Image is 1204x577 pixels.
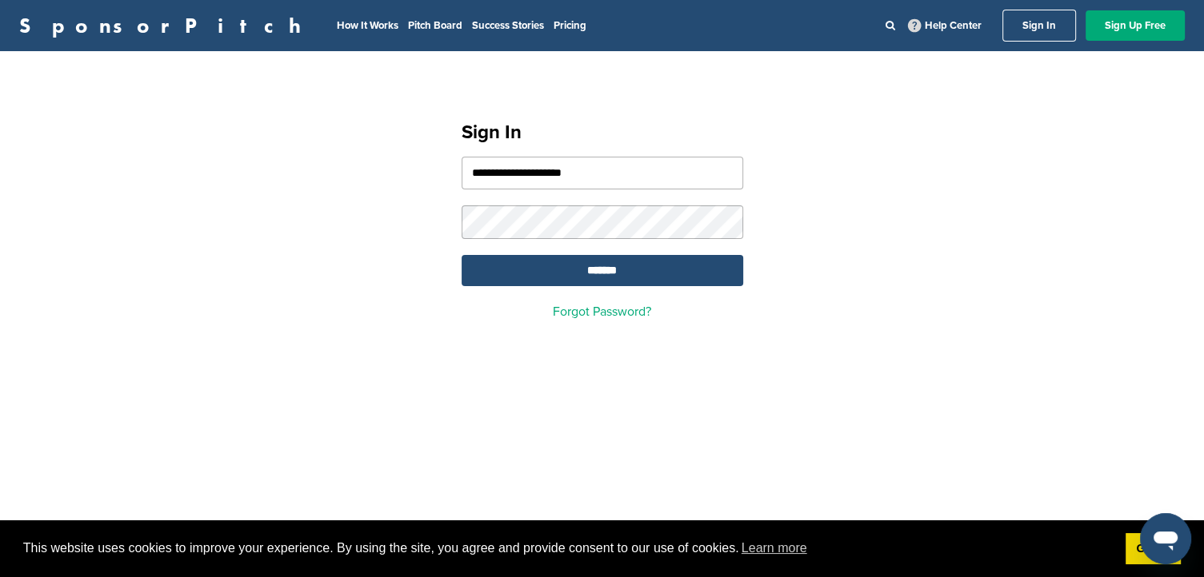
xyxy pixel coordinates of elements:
span: This website uses cookies to improve your experience. By using the site, you agree and provide co... [23,536,1113,560]
a: SponsorPitch [19,15,311,36]
a: How It Works [337,19,398,32]
a: Pricing [554,19,586,32]
a: Sign In [1002,10,1076,42]
a: dismiss cookie message [1126,533,1181,565]
iframe: Button to launch messaging window [1140,513,1191,564]
a: Help Center [905,16,985,35]
a: Forgot Password? [553,304,651,320]
a: Success Stories [472,19,544,32]
a: Pitch Board [408,19,462,32]
h1: Sign In [462,118,743,147]
a: Sign Up Free [1086,10,1185,41]
a: learn more about cookies [739,536,810,560]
